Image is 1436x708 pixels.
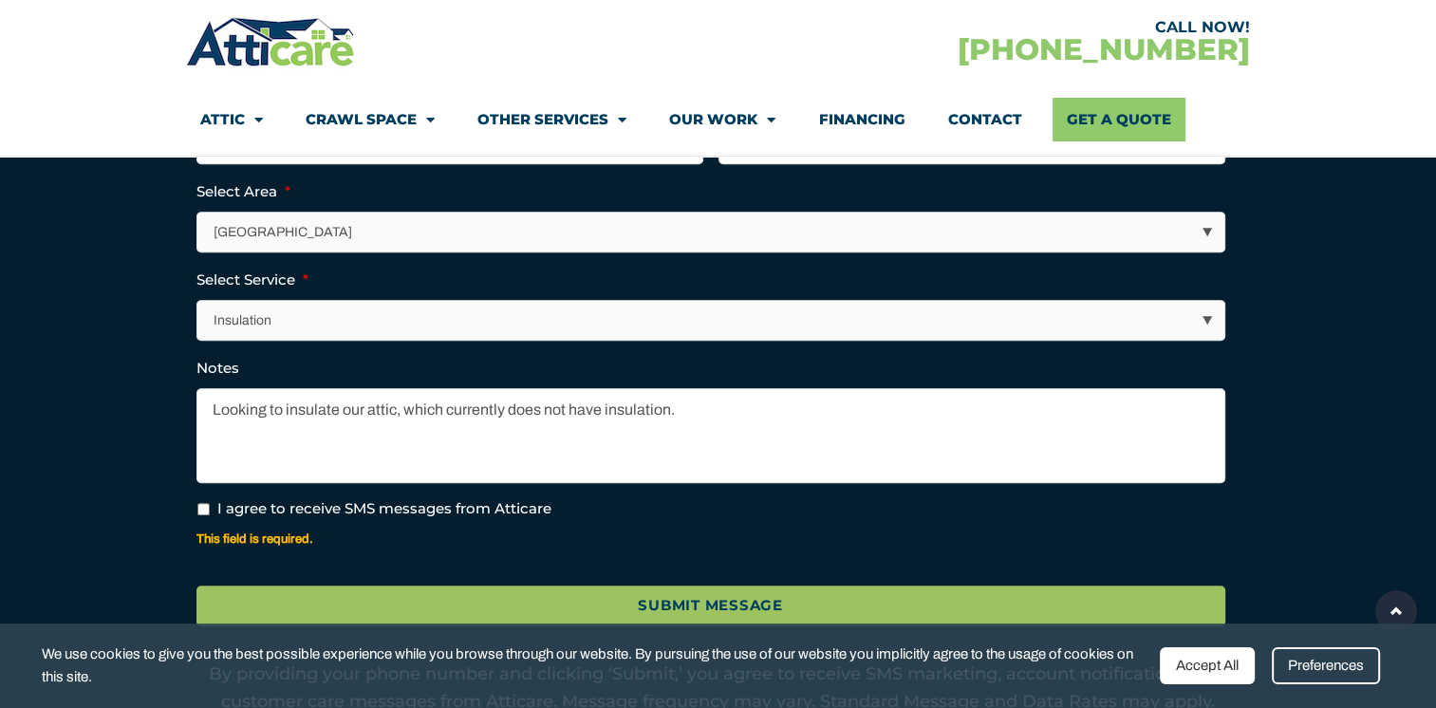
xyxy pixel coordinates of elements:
input: Submit Message [196,586,1225,626]
a: Attic [200,98,263,141]
label: Select Area [196,182,290,201]
div: CALL NOW! [718,20,1249,35]
a: Financing [818,98,904,141]
a: Crawl Space [306,98,435,141]
span: We use cookies to give you the best possible experience while you browse through our website. By ... [42,643,1145,689]
label: Select Service [196,270,308,289]
div: Accept All [1160,647,1255,684]
textarea: Looking to insulate our attic, which currently does not have insulation. [196,388,1225,483]
a: Other Services [477,98,626,141]
div: Preferences [1272,647,1380,684]
a: Contact [947,98,1021,141]
a: Our Work [669,98,775,141]
a: Get A Quote [1053,98,1185,141]
div: This field is required. [196,528,1225,550]
nav: Menu [200,98,1235,141]
label: Notes [196,359,239,378]
label: I agree to receive SMS messages from Atticare [217,498,551,520]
